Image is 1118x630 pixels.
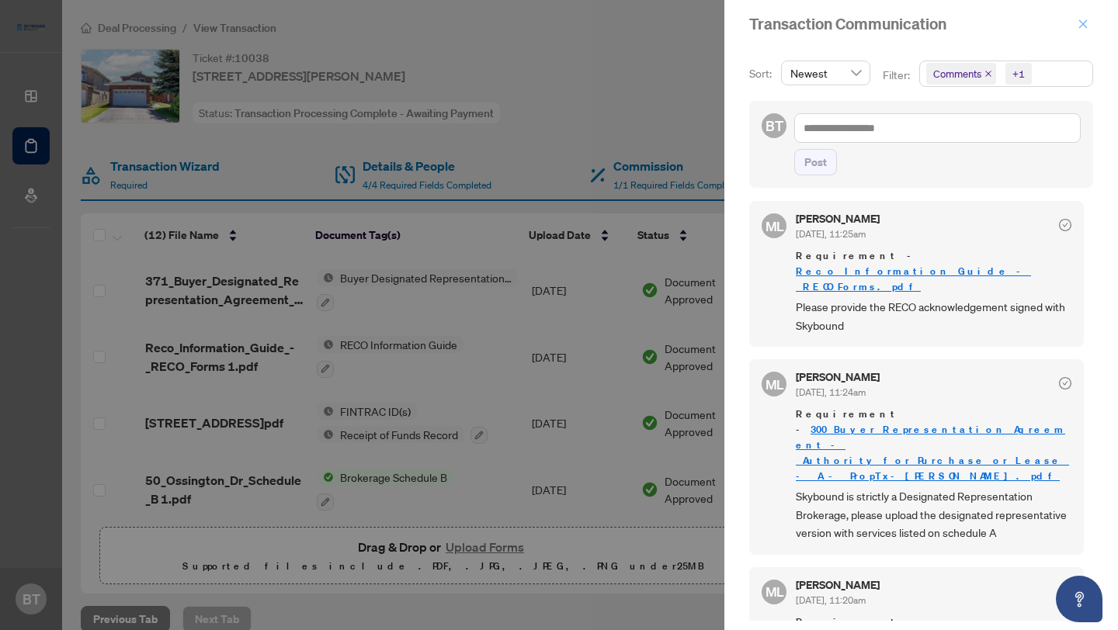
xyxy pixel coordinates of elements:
[1078,19,1088,29] span: close
[984,70,992,78] span: close
[796,594,866,606] span: [DATE], 11:20am
[796,580,880,590] h5: [PERSON_NAME]
[796,265,1031,293] a: Reco_Information_Guide_-_RECO_Forms.pdf
[1056,576,1102,622] button: Open asap
[796,487,1071,542] span: Skybound is strictly a Designated Representation Brokerage, please upload the designated represen...
[796,298,1071,334] span: Please provide the RECO acknowledgement signed with Skybound
[796,228,866,240] span: [DATE], 11:25am
[933,66,981,81] span: Comments
[765,216,783,237] span: ML
[749,65,775,82] p: Sort:
[1059,585,1071,597] span: check-circle
[1059,219,1071,231] span: check-circle
[796,372,880,382] h5: [PERSON_NAME]
[790,61,861,85] span: Newest
[765,374,783,395] span: ML
[794,149,837,175] button: Post
[796,386,866,398] span: [DATE], 11:24am
[749,12,1073,36] div: Transaction Communication
[796,248,1071,295] span: Requirement -
[926,63,996,85] span: Comments
[1059,377,1071,389] span: check-circle
[883,67,912,84] p: Filter:
[1012,66,1025,81] div: +1
[796,407,1071,484] span: Requirement -
[765,581,783,602] span: ML
[766,115,783,137] span: BT
[796,213,880,224] h5: [PERSON_NAME]
[796,423,1069,483] a: 300_Buyer_Representation_Agreement_-_Authority_for_Purchase_or_Lease_-_A_-_PropTx-[PERSON_NAME].pdf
